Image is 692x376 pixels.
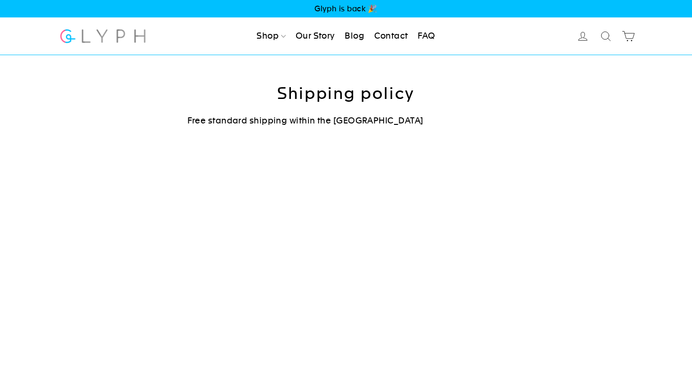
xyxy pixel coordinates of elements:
a: FAQ [414,26,439,47]
ul: Primary [253,26,439,47]
h1: Shipping policy [187,83,505,104]
a: Contact [370,26,412,47]
a: Our Story [292,26,339,47]
a: Blog [341,26,368,47]
a: Shop [253,26,290,47]
div: Free standard shipping within the [GEOGRAPHIC_DATA] [187,114,505,128]
img: Glyph [59,24,147,49]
